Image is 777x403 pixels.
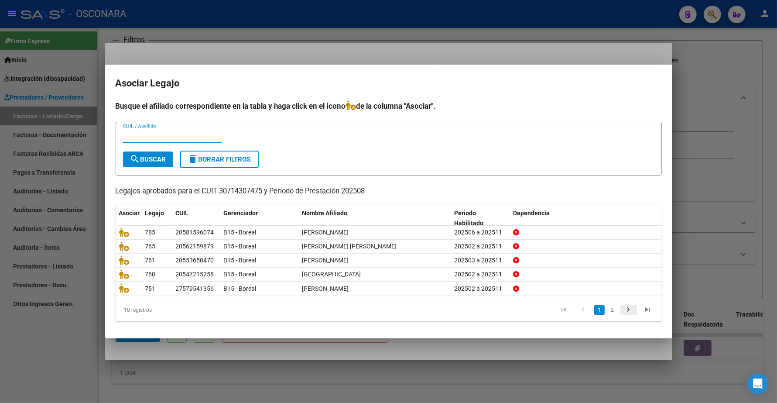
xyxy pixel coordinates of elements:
[640,305,656,315] a: go to last page
[302,243,397,250] span: SANTANA ROBLEDO ALAN JONAS
[188,155,251,163] span: Borrar Filtros
[224,285,257,292] span: B15 - Boreal
[116,186,662,197] p: Legajos aprobados para el CUIT 30714307475 y Período de Prestación 202508
[302,285,349,292] span: CARRANZA CARRACEDO ARIANNA
[145,271,156,278] span: 760
[176,255,214,265] div: 20553650470
[176,227,214,238] div: 20581596074
[145,229,156,236] span: 785
[176,284,214,294] div: 27579541356
[620,305,637,315] a: go to next page
[130,155,166,163] span: Buscar
[224,243,257,250] span: B15 - Boreal
[123,152,173,167] button: Buscar
[188,154,199,164] mat-icon: delete
[451,204,510,233] datatable-header-cell: Periodo Habilitado
[556,305,572,315] a: go to first page
[116,204,142,233] datatable-header-cell: Asociar
[145,243,156,250] span: 765
[454,210,483,227] span: Periodo Habilitado
[172,204,220,233] datatable-header-cell: CUIL
[454,241,506,251] div: 202502 a 202511
[302,210,348,217] span: Nombre Afiliado
[142,204,172,233] datatable-header-cell: Legajo
[145,257,156,264] span: 761
[180,151,259,168] button: Borrar Filtros
[176,269,214,279] div: 20547215258
[299,204,451,233] datatable-header-cell: Nombre Afiliado
[454,284,506,294] div: 202502 a 202511
[454,269,506,279] div: 202502 a 202511
[575,305,592,315] a: go to previous page
[454,255,506,265] div: 202503 a 202511
[594,305,605,315] a: 1
[130,154,140,164] mat-icon: search
[145,210,164,217] span: Legajo
[510,204,662,233] datatable-header-cell: Dependencia
[116,100,662,112] h4: Busque el afiliado correspondiente en la tabla y haga click en el ícono de la columna "Asociar".
[224,257,257,264] span: B15 - Boreal
[302,271,361,278] span: PALACIO MINES DALMIRO
[176,210,189,217] span: CUIL
[513,210,550,217] span: Dependencia
[454,227,506,238] div: 202506 a 202511
[224,271,257,278] span: B15 - Boreal
[116,75,662,92] h2: Asociar Legajo
[302,257,349,264] span: FIGUEROA GODOY THIAGO DAVID
[224,229,257,236] span: B15 - Boreal
[302,229,349,236] span: ORMEÑO OLIVER JONAS
[220,204,299,233] datatable-header-cell: Gerenciador
[176,241,214,251] div: 20562159879
[607,305,618,315] a: 2
[224,210,258,217] span: Gerenciador
[119,210,140,217] span: Asociar
[116,299,223,321] div: 10 registros
[747,373,768,394] div: Open Intercom Messenger
[593,303,606,317] li: page 1
[145,285,156,292] span: 751
[606,303,619,317] li: page 2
